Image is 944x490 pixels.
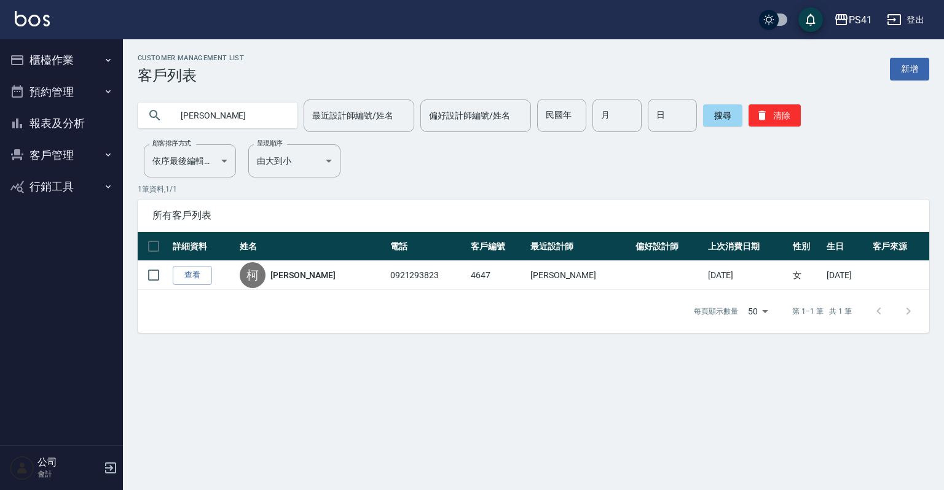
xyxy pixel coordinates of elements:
[792,306,852,317] p: 第 1–1 筆 共 1 筆
[387,261,468,290] td: 0921293823
[829,7,877,33] button: PS41
[749,104,801,126] button: 清除
[743,295,773,328] div: 50
[172,99,288,132] input: 搜尋關鍵字
[824,261,870,290] td: [DATE]
[790,232,824,261] th: 性別
[152,139,191,148] label: 顧客排序方式
[170,232,237,261] th: 詳細資料
[152,209,914,222] span: 所有客戶列表
[15,11,50,26] img: Logo
[5,171,118,203] button: 行銷工具
[882,9,929,31] button: 登出
[138,184,929,195] p: 1 筆資料, 1 / 1
[468,232,527,261] th: 客戶編號
[257,139,283,148] label: 呈現順序
[703,104,742,126] button: 搜尋
[632,232,704,261] th: 偏好設計師
[138,67,244,84] h3: 客戶列表
[248,144,340,177] div: 由大到小
[173,266,212,285] a: 查看
[527,261,632,290] td: [PERSON_NAME]
[798,7,823,32] button: save
[890,58,929,80] a: 新增
[138,54,244,62] h2: Customer Management List
[5,107,118,139] button: 報表及分析
[468,261,527,290] td: 4647
[240,262,265,288] div: 柯
[849,12,872,28] div: PS41
[527,232,632,261] th: 最近設計師
[824,232,870,261] th: 生日
[270,269,336,281] a: [PERSON_NAME]
[37,456,100,469] h5: 公司
[387,232,468,261] th: 電話
[705,232,790,261] th: 上次消費日期
[705,261,790,290] td: [DATE]
[144,144,236,177] div: 依序最後編輯時間
[790,261,824,290] td: 女
[5,139,118,171] button: 客戶管理
[870,232,929,261] th: 客戶來源
[37,469,100,480] p: 會計
[10,456,34,480] img: Person
[694,306,738,317] p: 每頁顯示數量
[237,232,387,261] th: 姓名
[5,44,118,76] button: 櫃檯作業
[5,76,118,108] button: 預約管理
